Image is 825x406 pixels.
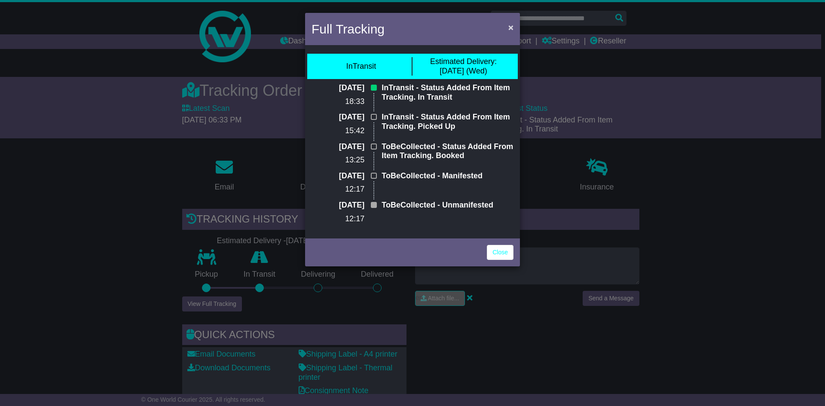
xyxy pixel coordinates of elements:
p: 12:17 [312,185,364,194]
p: ToBeCollected - Manifested [382,171,513,181]
p: 15:42 [312,126,364,136]
div: [DATE] (Wed) [430,57,497,76]
p: 12:17 [312,214,364,224]
p: 18:33 [312,97,364,107]
p: InTransit - Status Added From Item Tracking. Picked Up [382,113,513,131]
span: Estimated Delivery: [430,57,497,66]
p: [DATE] [312,142,364,152]
p: ToBeCollected - Unmanifested [382,201,513,210]
h4: Full Tracking [312,19,385,39]
span: × [508,22,513,32]
div: InTransit [346,62,376,71]
p: [DATE] [312,113,364,122]
p: 13:25 [312,156,364,165]
button: Close [504,18,518,36]
p: [DATE] [312,83,364,93]
p: [DATE] [312,201,364,210]
p: InTransit - Status Added From Item Tracking. In Transit [382,83,513,102]
p: ToBeCollected - Status Added From Item Tracking. Booked [382,142,513,161]
a: Close [487,245,513,260]
p: [DATE] [312,171,364,181]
